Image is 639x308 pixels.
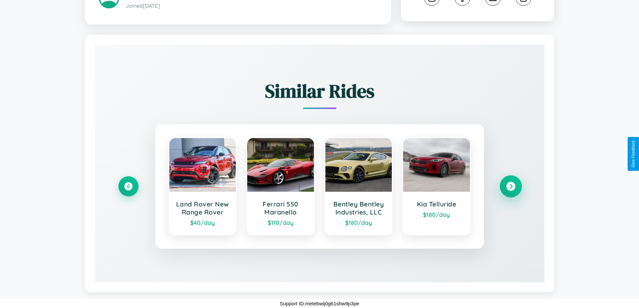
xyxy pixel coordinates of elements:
div: $ 110 /day [254,219,307,226]
h3: Ferrari 550 Maranello [254,200,307,216]
h2: Similar Rides [118,78,521,104]
p: Joined [DATE] [126,1,377,11]
div: $ 180 /day [410,211,463,218]
h3: Land Rover New Range Rover [176,200,229,216]
a: Land Rover New Range Rover$40/day [169,137,237,235]
div: Give Feedback [631,140,636,168]
div: $ 40 /day [176,219,229,226]
a: Bentley Bentley Industries, LLC$180/day [325,137,393,235]
a: Ferrari 550 Maranello$110/day [247,137,315,235]
a: Kia Telluride$180/day [403,137,471,235]
div: $ 180 /day [332,219,385,226]
p: Support ID: metebwij0g61shw9p3pe [280,299,359,308]
h3: Bentley Bentley Industries, LLC [332,200,385,216]
h3: Kia Telluride [410,200,463,208]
